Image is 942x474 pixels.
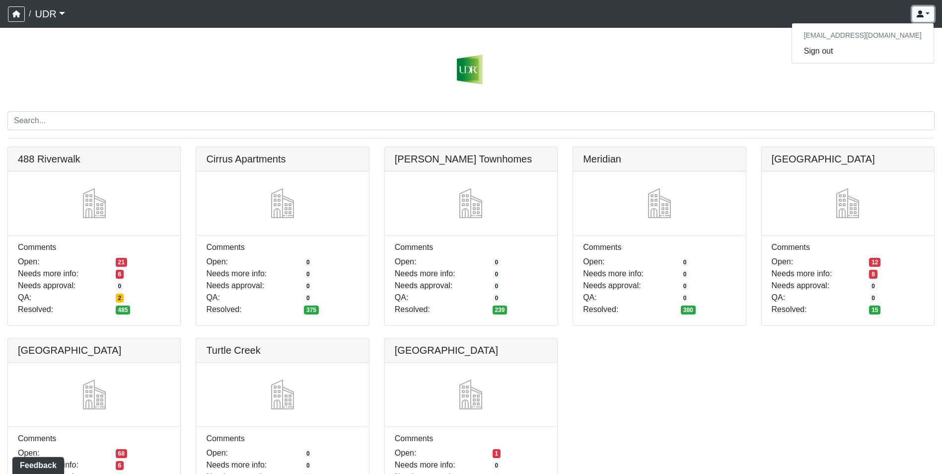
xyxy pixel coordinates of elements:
input: Search [7,111,935,130]
a: UDR [35,4,65,24]
span: / [25,4,35,24]
img: logo [7,55,935,84]
button: Sign out [792,43,934,59]
iframe: Ybug feedback widget [7,454,66,474]
h6: [EMAIL_ADDRESS][DOMAIN_NAME] [792,27,934,44]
